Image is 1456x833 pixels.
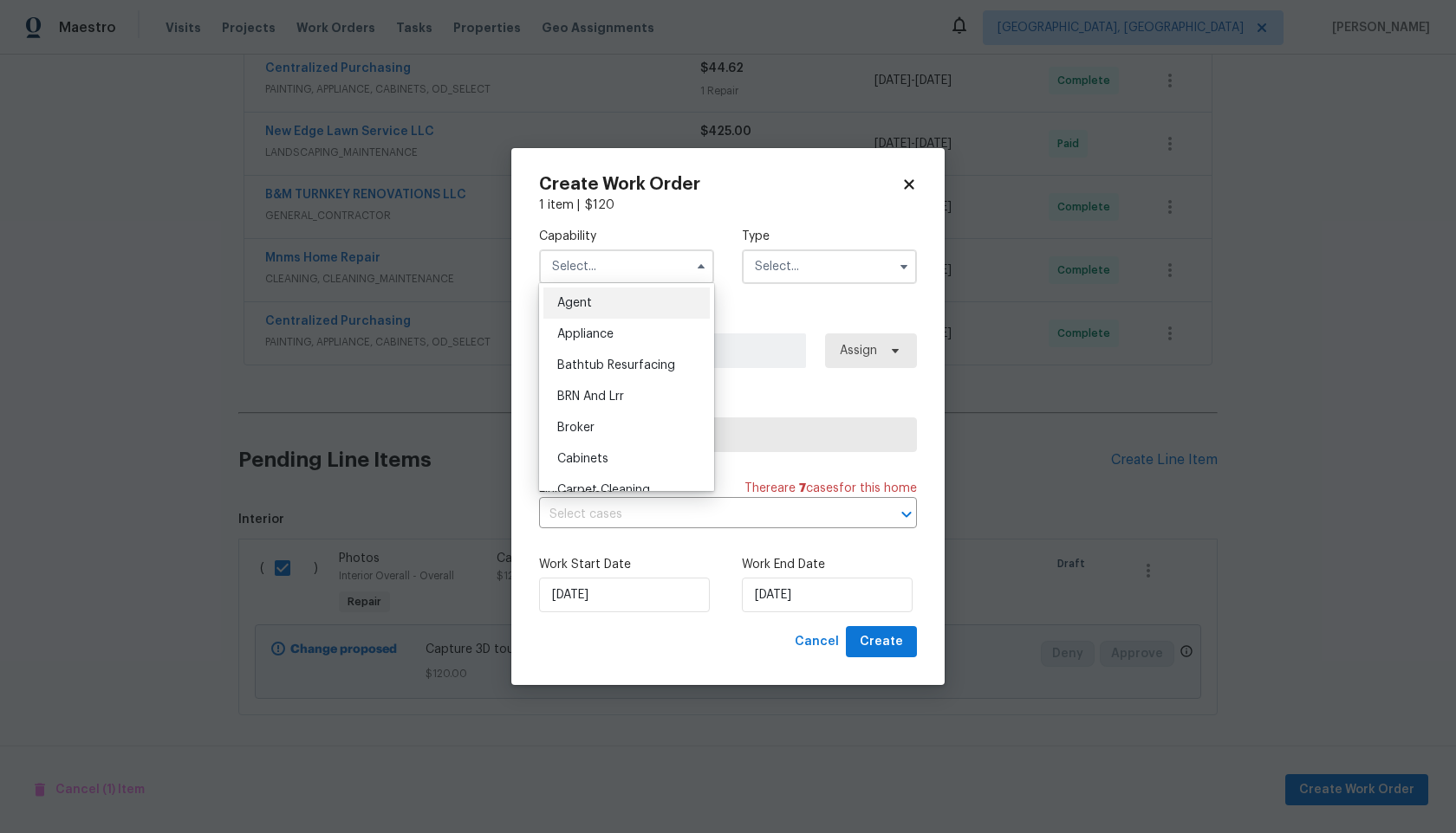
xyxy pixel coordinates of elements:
span: Carpet Cleaning [557,484,650,496]
span: $ 120 [585,199,614,211]
span: Cabinets [557,453,608,465]
button: Hide options [691,256,712,277]
span: Appliance [557,328,614,340]
span: Broker [557,422,595,434]
span: Bathtub Resurfacing [557,359,675,371]
button: Open [894,502,919,526]
label: Type [742,228,917,245]
span: 7 [799,482,806,494]
span: There are case s for this home [744,480,917,497]
label: Work Order Manager [539,312,917,329]
input: Select... [742,249,917,284]
label: Trade Partner [539,396,917,413]
span: Cancel [795,631,839,653]
h2: Create Work Order [539,176,901,193]
input: Select... [539,249,714,284]
input: M/D/YYYY [539,578,710,612]
button: Show options [894,256,914,277]
span: BRN And Lrr [557,391,624,403]
button: Cancel [788,626,846,658]
label: Work End Date [742,556,917,573]
span: Agent [557,297,592,309]
button: Create [846,626,917,658]
span: Assign [840,342,877,359]
label: Capability [539,228,714,245]
span: Select trade partner [554,426,902,443]
input: Select cases [539,501,868,528]
label: Work Start Date [539,556,714,573]
div: 1 item | [539,197,917,214]
input: M/D/YYYY [742,578,913,612]
span: Create [860,631,903,653]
